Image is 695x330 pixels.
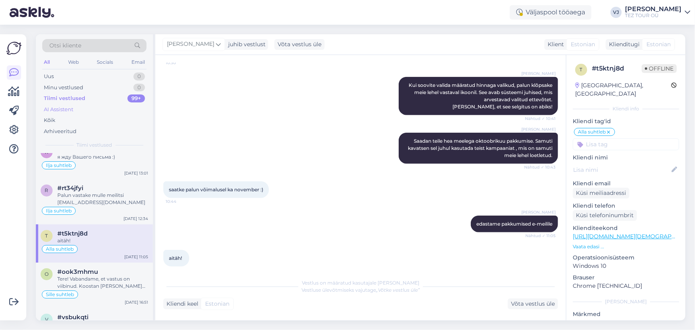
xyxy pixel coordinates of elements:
[573,210,637,221] div: Küsi telefoninumbrit
[45,271,49,277] span: o
[133,73,145,81] div: 0
[592,64,642,73] div: # t5ktnj8d
[573,153,679,162] p: Kliendi nimi
[169,187,263,192] span: saatke palun võimalusel ka november :)
[573,282,679,290] p: Chrome [TECHNICAL_ID]
[409,82,554,110] span: Kui soovite valida määratud hinnaga valikud, palun klõpsake meie lehel vastaval ikoonil. See avab...
[376,287,420,293] i: „Võtke vestlus üle”
[544,40,564,49] div: Klient
[44,116,55,124] div: Kõik
[625,6,681,12] div: [PERSON_NAME]
[57,275,148,290] div: Tere! Vabandame, et vastus on viibinud. Koostan [PERSON_NAME] Teile pakkumise esimesel võimalusel.
[166,60,196,66] span: 10:30
[44,128,76,136] div: Arhiveeritud
[45,187,49,193] span: r
[646,40,671,49] span: Estonian
[127,94,145,102] div: 99+
[167,40,214,49] span: [PERSON_NAME]
[57,268,98,275] span: #ook3mhmu
[57,237,148,244] div: aitäh!
[45,233,48,239] span: t
[77,141,112,149] span: Tiimi vestlused
[476,221,552,227] span: edastame pakkumised e-meilile
[46,292,74,297] span: Sille suhtleb
[578,130,606,134] span: Alla suhtleb
[573,105,679,112] div: Kliendi info
[46,208,72,213] span: Ilja suhtleb
[125,299,148,305] div: [DATE] 16:51
[133,84,145,92] div: 0
[57,192,148,206] div: Palun vastake mulle meilitsi [EMAIL_ADDRESS][DOMAIN_NAME]
[163,300,198,308] div: Kliendi keel
[580,67,583,73] span: t
[521,71,556,77] span: [PERSON_NAME]
[642,64,677,73] span: Offline
[301,287,420,293] span: Vestluse ülevõtmiseks vajutage
[573,117,679,126] p: Kliendi tag'id
[57,185,83,192] span: #rt34jfyi
[166,267,196,273] span: 11:05
[510,5,591,20] div: Väljaspool tööaega
[44,94,85,102] div: Tiimi vestlused
[49,41,81,50] span: Otsi kliente
[521,126,556,132] span: [PERSON_NAME]
[525,233,556,239] span: Nähtud ✓ 11:05
[57,230,88,237] span: #t5ktnj8d
[130,57,147,67] div: Email
[606,40,640,49] div: Klienditugi
[95,57,115,67] div: Socials
[302,280,419,286] span: Vestlus on määratud kasutajale [PERSON_NAME]
[575,81,671,98] div: [GEOGRAPHIC_DATA], [GEOGRAPHIC_DATA]
[6,41,22,56] img: Askly Logo
[124,170,148,176] div: [DATE] 13:01
[123,216,148,222] div: [DATE] 12:34
[42,57,51,67] div: All
[166,198,196,204] span: 10:44
[44,106,73,114] div: AI Assistent
[44,73,54,81] div: Uus
[573,138,679,150] input: Lisa tag
[205,300,229,308] span: Estonian
[525,116,556,122] span: Nähtud ✓ 10:41
[573,253,679,262] p: Operatsioonisüsteem
[625,6,690,19] a: [PERSON_NAME]TEZ TOUR OÜ
[573,179,679,188] p: Kliendi email
[408,138,554,158] span: Saadan teile hea meelega oktoobrikuu pakkumise. Samuti kavatsen sel juhul kasutada teist kampaani...
[573,165,670,174] input: Lisa nimi
[573,243,679,250] p: Vaata edasi ...
[625,12,681,19] div: TEZ TOUR OÜ
[573,188,629,198] div: Küsi meiliaadressi
[57,153,148,161] div: я жду Вашего письма :)
[524,164,556,170] span: Nähtud ✓ 10:43
[573,262,679,270] p: Windows 10
[169,255,182,261] span: aitäh!
[571,40,595,49] span: Estonian
[57,314,88,321] span: #vsbukqti
[573,298,679,305] div: [PERSON_NAME]
[46,247,74,251] span: Alla suhtleb
[573,273,679,282] p: Brauser
[44,84,83,92] div: Minu vestlused
[573,224,679,232] p: Klienditeekond
[124,254,148,260] div: [DATE] 11:05
[508,299,558,309] div: Võta vestlus üle
[225,40,266,49] div: juhib vestlust
[45,316,48,322] span: v
[46,163,72,168] span: Ilja suhtleb
[573,310,679,318] p: Märkmed
[67,57,80,67] div: Web
[521,209,556,215] span: [PERSON_NAME]
[274,39,325,50] div: Võta vestlus üle
[573,202,679,210] p: Kliendi telefon
[611,7,622,18] div: VJ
